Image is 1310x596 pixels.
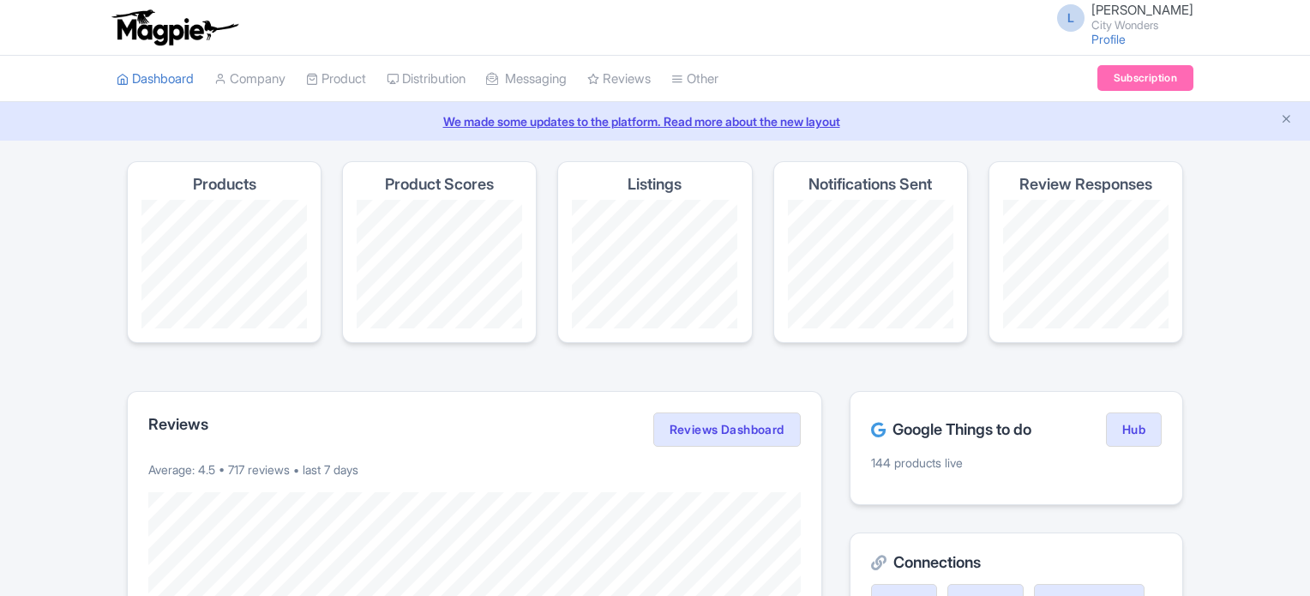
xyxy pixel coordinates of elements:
[653,412,801,447] a: Reviews Dashboard
[10,112,1300,130] a: We made some updates to the platform. Read more about the new layout
[1019,176,1152,193] h4: Review Responses
[871,454,1162,472] p: 144 products live
[306,56,366,103] a: Product
[486,56,567,103] a: Messaging
[148,416,208,433] h2: Reviews
[1091,20,1193,31] small: City Wonders
[871,421,1031,438] h2: Google Things to do
[387,56,466,103] a: Distribution
[1106,412,1162,447] a: Hub
[214,56,285,103] a: Company
[1091,2,1193,18] span: [PERSON_NAME]
[148,461,801,479] p: Average: 4.5 • 717 reviews • last 7 days
[1097,65,1193,91] a: Subscription
[1047,3,1193,31] a: L [PERSON_NAME] City Wonders
[871,554,1162,571] h2: Connections
[671,56,718,103] a: Other
[808,176,932,193] h4: Notifications Sent
[1057,4,1085,32] span: L
[1091,32,1126,46] a: Profile
[385,176,494,193] h4: Product Scores
[587,56,651,103] a: Reviews
[108,9,241,46] img: logo-ab69f6fb50320c5b225c76a69d11143b.png
[193,176,256,193] h4: Products
[1280,111,1293,130] button: Close announcement
[117,56,194,103] a: Dashboard
[628,176,682,193] h4: Listings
